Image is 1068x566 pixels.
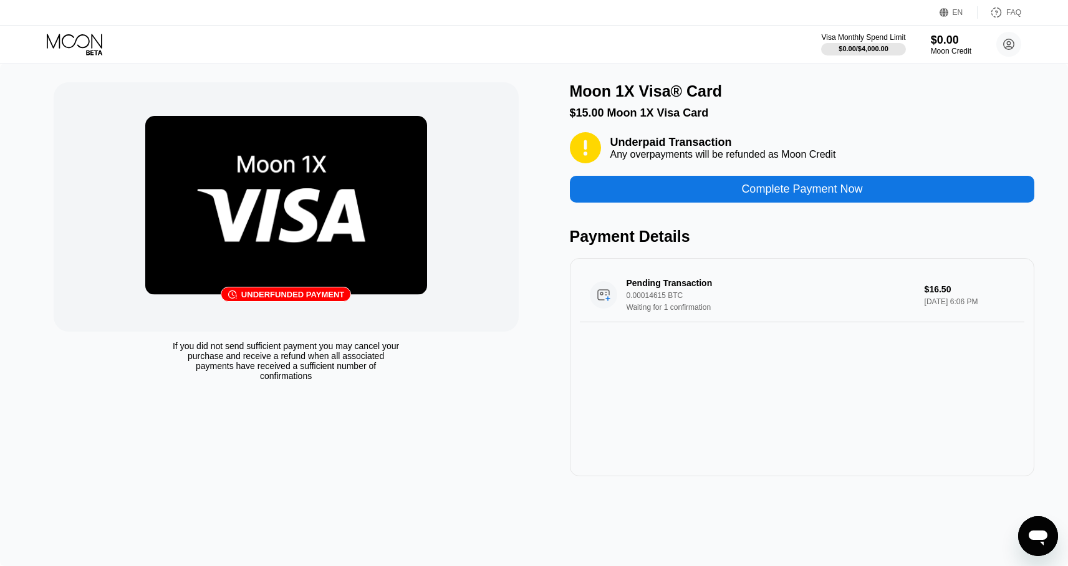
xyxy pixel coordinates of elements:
[821,33,905,42] div: Visa Monthly Spend Limit
[580,268,1025,322] div: Pending Transaction0.00014615 BTCWaiting for 1 confirmation$16.50[DATE] 6:06 PM
[570,82,722,100] div: Moon 1X Visa® Card
[627,278,898,288] div: Pending Transaction
[1006,8,1021,17] div: FAQ
[940,6,978,19] div: EN
[741,182,862,196] div: Complete Payment Now
[627,303,919,312] div: Waiting for 1 confirmation
[228,289,238,299] div: 󰗎
[931,47,971,55] div: Moon Credit
[610,136,836,149] div: Underpaid Transaction
[931,34,971,55] div: $0.00Moon Credit
[925,297,1015,306] div: [DATE] 6:06 PM
[241,290,344,299] div: Underfunded payment
[1018,516,1058,556] iframe: Button to launch messaging window
[170,341,402,381] div: If you did not send sufficient payment you may cancel your purchase and receive a refund when all...
[570,228,1035,246] div: Payment Details
[570,107,1035,120] div: $15.00 Moon 1X Visa Card
[821,33,905,55] div: Visa Monthly Spend Limit$0.00/$4,000.00
[627,291,919,300] div: 0.00014615 BTC
[610,149,836,160] div: Any overpayments will be refunded as Moon Credit
[953,8,963,17] div: EN
[978,6,1021,19] div: FAQ
[925,284,1015,294] div: $16.50
[839,45,888,52] div: $0.00 / $4,000.00
[931,34,971,47] div: $0.00
[570,163,1035,203] div: Complete Payment Now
